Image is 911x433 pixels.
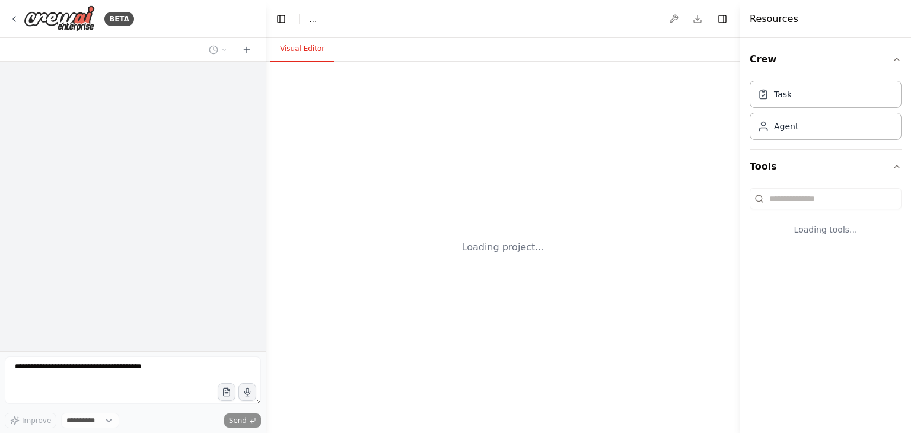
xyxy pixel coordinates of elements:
[309,13,317,25] span: ...
[714,11,731,27] button: Hide right sidebar
[750,43,902,76] button: Crew
[5,413,56,428] button: Improve
[774,120,798,132] div: Agent
[750,150,902,183] button: Tools
[204,43,232,57] button: Switch to previous chat
[309,13,317,25] nav: breadcrumb
[270,37,334,62] button: Visual Editor
[24,5,95,32] img: Logo
[273,11,289,27] button: Hide left sidebar
[22,416,51,425] span: Improve
[224,413,261,428] button: Send
[238,383,256,401] button: Click to speak your automation idea
[750,76,902,149] div: Crew
[462,240,544,254] div: Loading project...
[237,43,256,57] button: Start a new chat
[218,383,235,401] button: Upload files
[750,12,798,26] h4: Resources
[104,12,134,26] div: BETA
[750,214,902,245] div: Loading tools...
[229,416,247,425] span: Send
[750,183,902,254] div: Tools
[774,88,792,100] div: Task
